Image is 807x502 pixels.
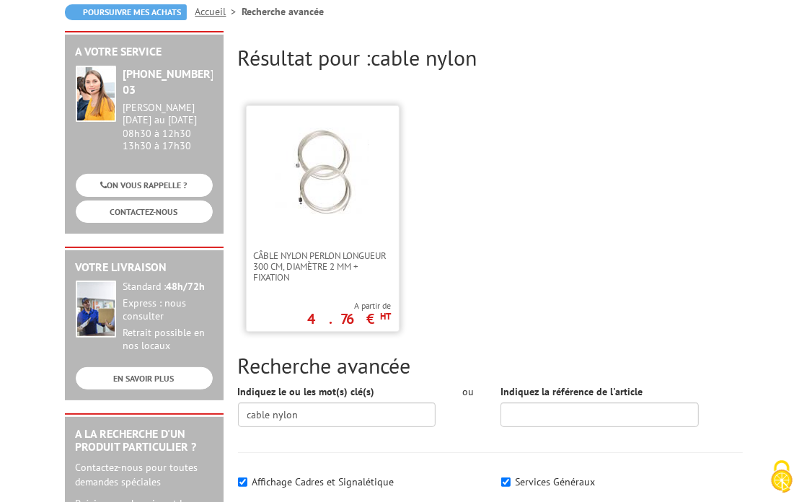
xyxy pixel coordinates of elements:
[76,428,213,453] h2: A la recherche d'un produit particulier ?
[500,384,643,399] label: Indiquez la référence de l'article
[308,314,392,323] p: 4.76 €
[764,459,800,495] img: Cookies (fenêtre modale)
[76,281,116,338] img: widget-livraison.jpg
[65,4,187,20] a: Poursuivre mes achats
[242,4,325,19] li: Recherche avancée
[123,102,213,151] div: 08h30 à 12h30 13h30 à 17h30
[238,353,743,377] h2: Recherche avancée
[123,102,213,126] div: [PERSON_NAME][DATE] au [DATE]
[254,250,392,283] span: Câble nylon perlon longueur 300 cm, diamètre 2 mm + fixation
[247,250,399,283] a: Câble nylon perlon longueur 300 cm, diamètre 2 mm + fixation
[76,174,213,196] a: ON VOUS RAPPELLE ?
[123,281,213,294] div: Standard :
[76,460,213,489] p: Contactez-nous pour toutes demandes spéciales
[381,310,392,322] sup: HT
[76,45,213,58] h2: A votre service
[76,66,116,122] img: widget-service.jpg
[167,280,206,293] strong: 48h/72h
[76,367,213,389] a: EN SAVOIR PLUS
[123,297,213,323] div: Express : nous consulter
[123,66,215,97] strong: [PHONE_NUMBER] 03
[457,384,480,399] div: ou
[123,327,213,353] div: Retrait possible en nos locaux
[76,201,213,223] a: CONTACTEZ-NOUS
[371,43,477,71] span: cable nylon
[238,45,743,69] h2: Résultat pour :
[238,384,375,399] label: Indiquez le ou les mot(s) clé(s)
[501,477,511,487] input: Services Généraux
[308,300,392,312] span: A partir de
[252,475,394,488] label: Affichage Cadres et Signalétique
[238,477,247,487] input: Affichage Cadres et Signalétique
[757,453,807,502] button: Cookies (fenêtre modale)
[76,261,213,274] h2: Votre livraison
[195,5,242,18] a: Accueil
[275,128,369,221] img: Câble nylon perlon longueur 300 cm, diamètre 2 mm + fixation
[516,475,596,488] label: Services Généraux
